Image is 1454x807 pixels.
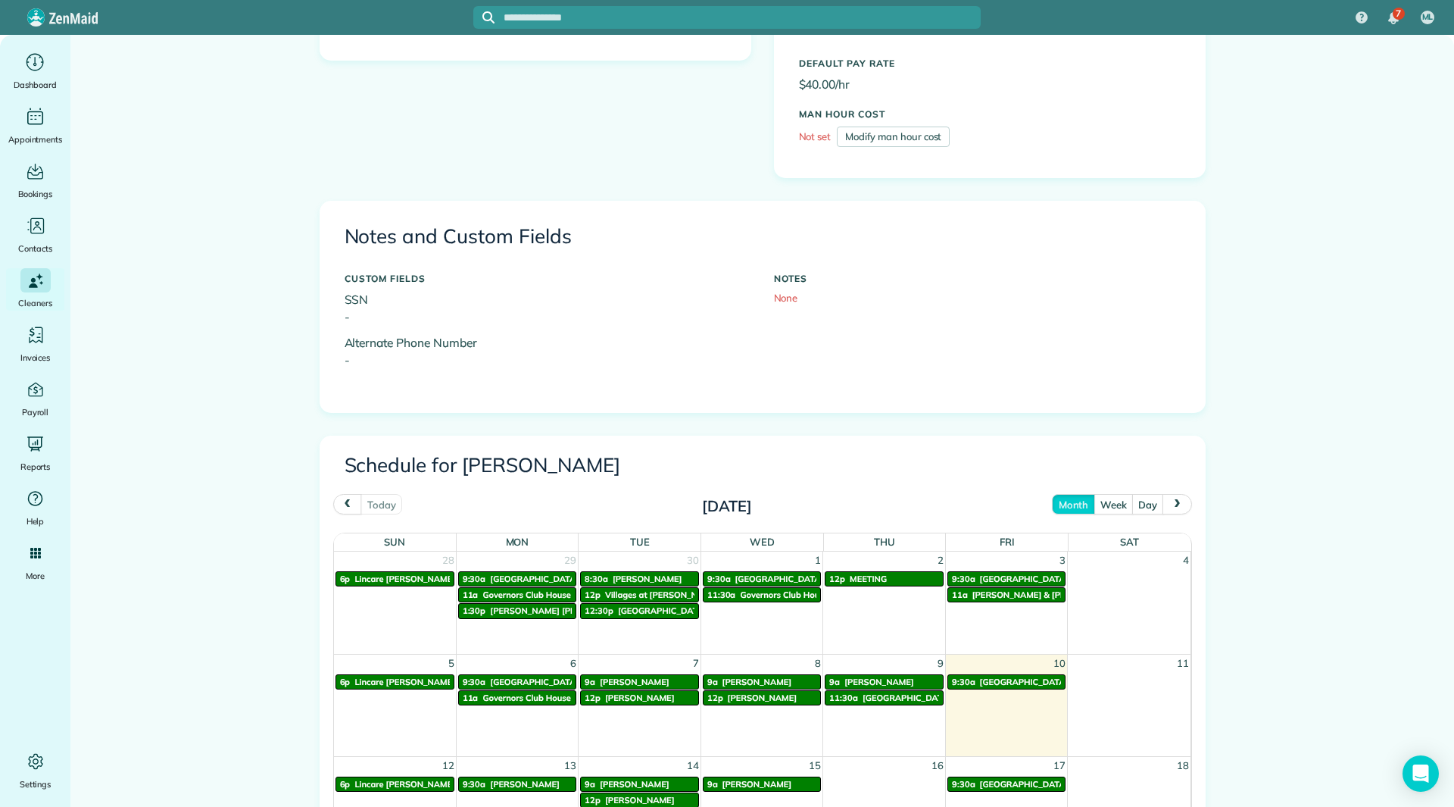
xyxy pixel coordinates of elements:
h3: Notes and Custom Fields [345,226,1181,248]
span: [PERSON_NAME] & [PERSON_NAME] [972,590,1122,600]
span: 15 [807,757,822,775]
span: [GEOGRAPHIC_DATA] [980,574,1069,584]
span: 3 [1058,552,1067,570]
span: Mon [506,536,529,548]
span: [PERSON_NAME] [613,574,682,584]
span: Cleaners [18,296,52,311]
span: [GEOGRAPHIC_DATA] [863,693,951,703]
a: Invoices [6,323,64,365]
span: 9:30a [707,574,731,584]
a: 1:30p [PERSON_NAME] [PERSON_NAME] [458,603,577,618]
span: 7 [691,655,700,673]
a: Reports [6,432,64,474]
div: 7 unread notifications [1378,2,1409,35]
span: 6p [340,779,351,790]
a: 11a Governors Club House [458,690,577,705]
p: SSN - [345,291,751,327]
a: 9:30a [GEOGRAPHIC_DATA] [458,674,577,690]
span: [PERSON_NAME] [722,677,792,687]
h3: Schedule for [PERSON_NAME] [345,455,1181,477]
span: 9:30a [952,574,975,584]
span: 9 [936,655,945,673]
span: 8 [813,655,822,673]
a: 11a Governors Club House [458,587,577,602]
span: Sun [384,536,405,548]
h5: MAN HOUR COST [799,109,1181,119]
span: [GEOGRAPHIC_DATA] [980,779,1069,790]
span: Lincare [PERSON_NAME] Locartion [354,779,495,790]
span: Lincare [PERSON_NAME] Locartion [354,574,495,584]
span: 12p [585,693,601,703]
a: Help [6,486,64,529]
a: 9a [PERSON_NAME] [580,674,699,690]
span: 18 [1175,757,1190,775]
a: 9a [PERSON_NAME] [825,674,944,690]
span: 14 [685,757,700,775]
span: 11a [463,590,479,600]
span: 9:30a [463,574,486,584]
button: week [1094,494,1133,515]
p: $40.00/hr [799,76,1181,93]
h5: CUSTOM FIELDS [345,274,751,283]
a: 8:30a [PERSON_NAME] [580,571,699,586]
span: Payroll [22,405,49,420]
a: Bookings [6,159,64,202]
span: 6p [340,574,351,584]
span: 1:30p [463,605,486,616]
span: 11:30a [829,693,858,703]
span: 30 [685,552,700,570]
a: 9:30a [GEOGRAPHIC_DATA] [947,777,1066,792]
span: 1 [813,552,822,570]
a: Modify man hour cost [837,127,950,148]
h2: [DATE] [632,498,822,515]
span: 11 [1175,655,1190,673]
span: 9:30a [952,677,975,687]
span: Governors Club House [740,590,828,600]
span: Settings [20,777,51,792]
span: [PERSON_NAME] [600,677,669,687]
span: More [26,568,45,583]
span: Villages at [PERSON_NAME][GEOGRAPHIC_DATA] [605,590,807,600]
a: 12p [PERSON_NAME] [580,690,699,705]
span: 28 [441,552,456,570]
span: [PERSON_NAME] [844,677,914,687]
span: 5 [447,655,456,673]
a: 12p Villages at [PERSON_NAME][GEOGRAPHIC_DATA] [580,587,699,602]
span: 12:30p [585,605,613,616]
span: [PERSON_NAME] [722,779,792,790]
span: [GEOGRAPHIC_DATA] [618,605,707,616]
a: Appointments [6,105,64,147]
a: 9:30a [GEOGRAPHIC_DATA] [703,571,822,586]
span: [PERSON_NAME] [PERSON_NAME] [490,605,631,616]
span: None [774,292,798,304]
span: 6 [569,655,578,673]
span: 16 [930,757,945,775]
span: Governors Club House [482,693,570,703]
span: ML [1422,11,1434,23]
span: Sat [1120,536,1139,548]
a: Contacts [6,214,64,256]
span: 9a [585,779,595,790]
span: 11a [463,693,479,703]
span: 12p [707,693,723,703]
span: [GEOGRAPHIC_DATA] [980,677,1069,687]
span: 9a [585,677,595,687]
a: 11a [PERSON_NAME] & [PERSON_NAME] [947,587,1066,602]
a: Cleaners [6,268,64,311]
span: [PERSON_NAME] [605,693,675,703]
span: [PERSON_NAME] [600,779,669,790]
span: 12p [585,795,601,805]
h5: NOTES [774,274,1181,283]
span: [PERSON_NAME] [605,795,675,805]
span: Not set [799,130,832,142]
a: 6p Lincare [PERSON_NAME] Locartion [335,571,454,586]
span: Appointments [8,132,63,147]
button: prev [333,494,362,515]
span: 11:30a [707,590,736,600]
span: 10 [1052,655,1067,673]
span: Contacts [18,241,52,256]
div: Open Intercom Messenger [1403,755,1439,792]
a: 9a [PERSON_NAME] [703,777,822,792]
a: 11:30a [GEOGRAPHIC_DATA] [825,690,944,705]
a: 6p Lincare [PERSON_NAME] Locartion [335,777,454,792]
